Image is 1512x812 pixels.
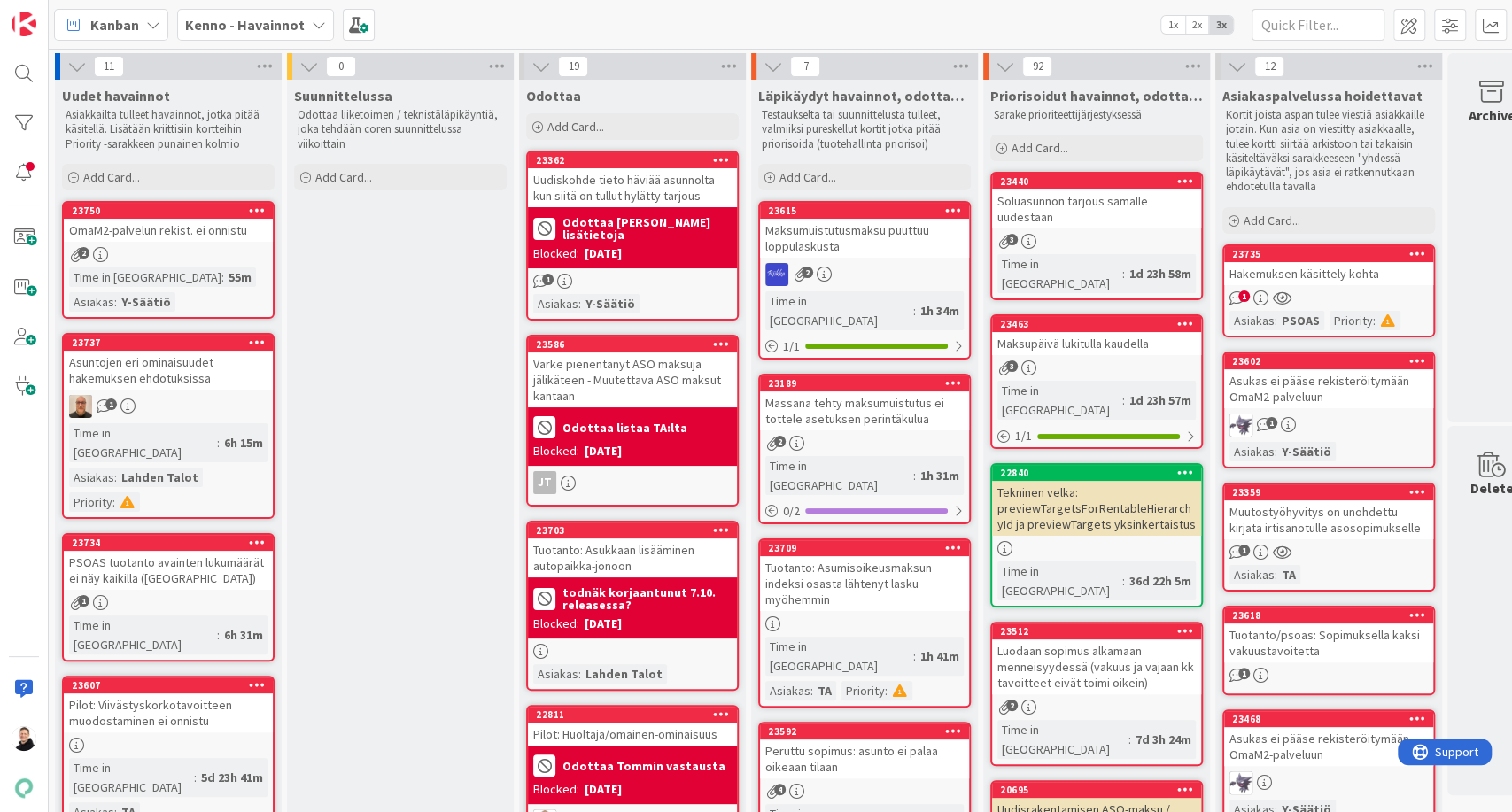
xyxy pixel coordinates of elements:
div: 23602 [1224,353,1433,369]
input: Quick Filter... [1252,9,1384,41]
div: Blocked: [533,244,579,263]
div: 23709 [768,542,969,554]
div: Time in [GEOGRAPHIC_DATA] [997,254,1122,293]
span: : [578,664,581,684]
div: 23735 [1232,248,1433,260]
img: avatar [12,776,36,800]
span: : [1128,730,1131,749]
span: : [221,267,224,287]
div: 23737 [72,336,273,349]
p: Testaukselta tai suunnittelusta tulleet, valmiiksi pureskellut kortit jotka pitää priorisoida (tu... [762,108,967,151]
div: Time in [GEOGRAPHIC_DATA] [997,561,1122,600]
div: 6h 31m [220,625,268,645]
div: Asuntojen eri ominaisuudet hakemuksen ehdotuksissa [64,351,273,390]
div: Time in [GEOGRAPHIC_DATA] [765,291,913,330]
div: 23586Varke pienentänyt ASO maksuja jälikäteen - Muutettava ASO maksut kantaan [528,336,737,407]
div: 22811 [536,708,737,721]
div: Asiakas [1229,442,1275,461]
div: 22811 [528,707,737,723]
div: 6h 15m [220,433,268,452]
div: TA [1277,565,1300,584]
div: 23734 [64,535,273,551]
span: : [1373,311,1376,330]
div: Asiakas [1229,311,1275,330]
div: 23734PSOAS tuotanto avainten lukumäärät ei näy kaikilla ([GEOGRAPHIC_DATA]) [64,535,273,590]
span: 2 [774,436,786,447]
span: 2 [78,247,89,259]
div: Asiakas [1229,565,1275,584]
div: 23468 [1224,711,1433,727]
span: 1 [78,595,89,607]
div: PSOAS tuotanto avainten lukumäärät ei näy kaikilla ([GEOGRAPHIC_DATA]) [64,551,273,590]
span: Support [37,3,81,24]
span: : [194,768,197,787]
span: Add Card... [547,119,604,135]
div: 1d 23h 57m [1125,391,1196,410]
span: 1 [1238,668,1250,679]
div: 20695 [992,782,1201,798]
div: Luodaan sopimus alkamaan menneisyydessä (vakuus ja vajaan kk tavoitteet eivät toimi oikein) [992,639,1201,694]
span: : [114,468,117,487]
span: 92 [1022,56,1052,77]
b: Odottaa Tommin vastausta [562,760,725,772]
span: Uudet havainnot [62,87,170,104]
div: PSOAS [1277,311,1324,330]
div: Asiakas [533,664,578,684]
div: Varke pienentänyt ASO maksuja jälikäteen - Muutettava ASO maksut kantaan [528,352,737,407]
div: 22840 [992,465,1201,481]
div: OmaM2-palvelun rekist. ei onnistu [64,219,273,242]
img: LM [1229,414,1252,437]
div: 23602Asukas ei pääse rekisteröitymään OmaM2-palveluun [1224,353,1433,408]
div: 23615 [760,203,969,219]
div: Y-Säätiö [581,294,640,313]
div: 22840 [1000,467,1201,479]
span: 12 [1254,56,1284,77]
span: 3 [1006,360,1018,372]
div: 23362Uudiskohde tieto häviää asunnolta kun siitä on tullut hylätty tarjous [528,152,737,207]
div: Priority [1330,311,1373,330]
div: 23735 [1224,246,1433,262]
div: Pilot: Huoltaja/omainen-ominaisuus [528,723,737,746]
div: 23602 [1232,355,1433,367]
div: Pilot: Viivästyskorkotavoitteen muodostaminen ei onnistu [64,693,273,732]
span: Add Card... [83,169,140,185]
div: Asukas ei pääse rekisteröitymään OmaM2-palveluun [1224,369,1433,408]
div: Asiakas [533,294,578,313]
div: 23468Asukas ei pääse rekisteröitymään OmaM2-palveluun [1224,711,1433,766]
div: 23189 [768,377,969,390]
img: RS [765,263,788,286]
span: 1x [1161,16,1185,34]
span: 1 [1266,417,1277,429]
div: 23618Tuotanto/psoas: Sopimuksella kaksi vakuustavoitetta [1224,607,1433,662]
div: 23512Luodaan sopimus alkamaan menneisyydessä (vakuus ja vajaan kk tavoitteet eivät toimi oikein) [992,623,1201,694]
div: 7d 3h 24m [1131,730,1196,749]
div: 23709 [760,540,969,556]
div: Lahden Talot [581,664,667,684]
div: 36d 22h 5m [1125,571,1196,591]
span: 1 [542,274,554,285]
div: Asiakas [69,468,114,487]
div: 23592Peruttu sopimus: asunto ei palaa oikeaan tilaan [760,723,969,778]
div: Y-Säätiö [1277,442,1336,461]
div: 23737Asuntojen eri ominaisuudet hakemuksen ehdotuksissa [64,335,273,390]
b: Kenno - Havainnot [185,16,305,34]
span: 3x [1209,16,1233,34]
span: : [1275,565,1277,584]
span: 1 [105,398,117,410]
div: Priority [69,492,112,512]
div: 23618 [1232,609,1433,622]
span: 1 / 1 [1015,427,1032,445]
div: 23607 [72,679,273,692]
span: 2 [1006,700,1018,711]
div: [DATE] [585,780,622,799]
div: 23586 [528,336,737,352]
div: 1d 23h 58m [1125,264,1196,283]
div: 23607Pilot: Viivästyskorkotavoitteen muodostaminen ei onnistu [64,677,273,732]
div: 23618 [1224,607,1433,623]
div: Tuotanto/psoas: Sopimuksella kaksi vakuustavoitetta [1224,623,1433,662]
div: 23359 [1232,486,1433,499]
div: 23750OmaM2-palvelun rekist. ei onnistu [64,203,273,242]
div: Blocked: [533,780,579,799]
span: 11 [94,56,124,77]
span: 2 [802,267,813,278]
